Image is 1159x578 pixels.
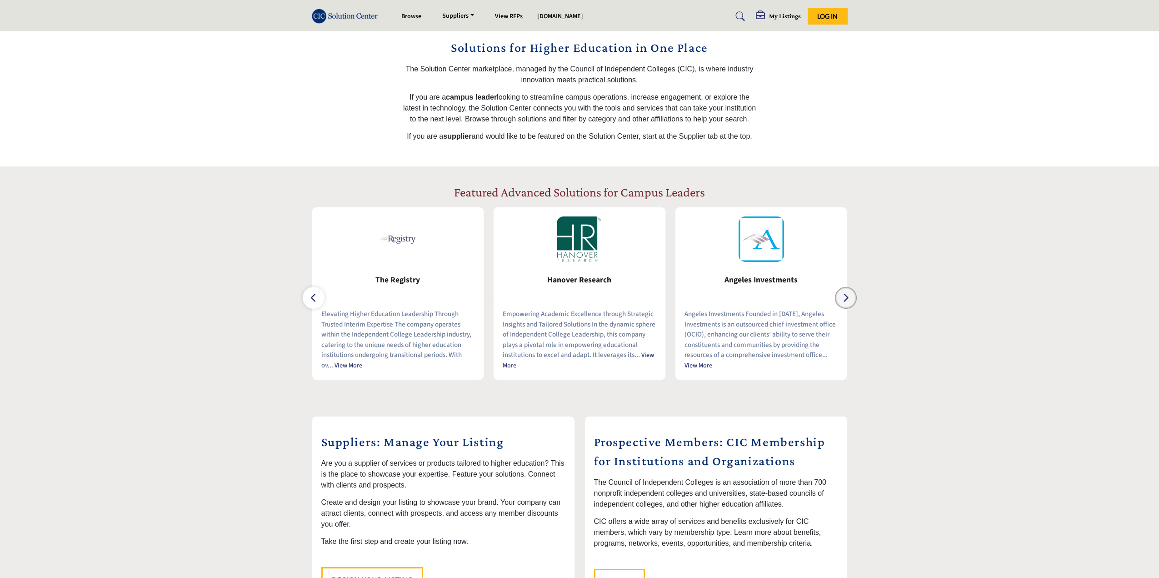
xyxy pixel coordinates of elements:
[494,268,665,292] a: Hanover Research
[436,10,480,23] a: Suppliers
[634,350,640,360] span: ...
[321,498,561,528] span: Create and design your listing to showcase your brand. Your company can attract clients, connect ...
[507,274,652,286] span: Hanover Research
[403,93,756,123] span: If you are a looking to streamline campus operations, increase engagement, or explore the latest ...
[689,274,834,286] span: Angeles Investments
[756,11,801,22] div: My Listings
[557,216,602,262] img: Hanover Research
[406,65,754,84] span: The Solution Center marketplace, managed by the Council of Independent Colleges (CIC), is where i...
[407,132,752,140] span: If you are a and would like to be featured on the Solution Center, start at the Supplier tab at t...
[321,459,565,489] span: Are you a supplier of services or products tailored to higher education? This is the place to sho...
[326,268,470,292] b: The Registry
[454,185,705,200] h2: Featured Advanced Solutions for Campus Leaders
[684,309,838,371] p: Angeles Investments Founded in [DATE], Angeles Investments is an outsourced chief investment offi...
[312,268,484,292] a: The Registry
[675,268,847,292] a: Angeles Investments
[321,309,475,371] p: Elevating Higher Education Leadership Through Trusted Interim Expertise The company operates with...
[769,12,801,20] h5: My Listings
[328,361,333,370] span: ...
[817,12,838,20] span: Log In
[594,432,838,471] h2: Prospective Members: CIC Membership for Institutions and Organizations
[507,268,652,292] b: Hanover Research
[503,309,656,371] p: Empowering Academic Excellence through Strategic Insights and Tailored Solutions In the dynamic s...
[326,274,470,286] span: The Registry
[401,12,421,21] a: Browse
[403,38,757,57] h2: Solutions for Higher Education in One Place
[537,12,583,21] a: [DOMAIN_NAME]
[312,9,383,24] img: Site Logo
[808,8,848,25] button: Log In
[594,518,821,547] span: CIC offers a wide array of services and benefits exclusively for CIC members, which vary by membe...
[443,132,471,140] strong: supplier
[822,350,828,360] span: ...
[375,216,420,262] img: The Registry
[446,93,497,101] strong: campus leader
[495,12,523,21] a: View RFPs
[739,216,784,262] img: Angeles Investments
[684,361,712,370] a: View More
[689,268,834,292] b: Angeles Investments
[335,361,362,370] a: View More
[727,9,751,24] a: Search
[321,538,469,545] span: Take the first step and create your listing now.
[594,478,826,508] span: The Council of Independent Colleges is an association of more than 700 nonprofit independent coll...
[321,432,565,452] h2: Suppliers: Manage Your Listing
